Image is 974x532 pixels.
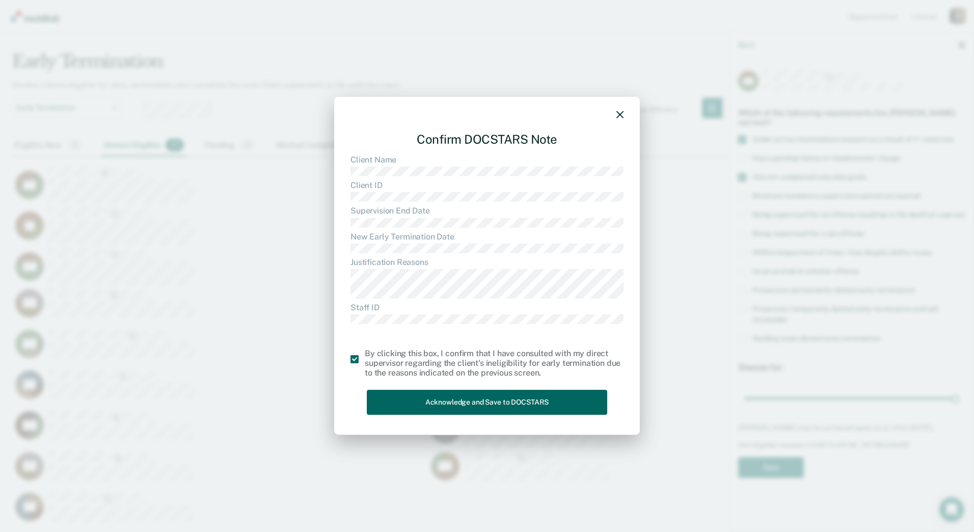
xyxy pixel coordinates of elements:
[350,180,624,190] dt: Client ID
[350,232,624,242] dt: New Early Termination Date
[350,206,624,216] dt: Supervision End Date
[350,302,624,312] dt: Staff ID
[350,124,624,155] div: Confirm DOCSTARS Note
[365,349,624,378] div: By clicking this box, I confirm that I have consulted with my direct supervisor regarding the cli...
[350,155,624,165] dt: Client Name
[350,257,624,267] dt: Justification Reasons
[367,390,607,415] button: Acknowledge and Save to DOCSTARS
